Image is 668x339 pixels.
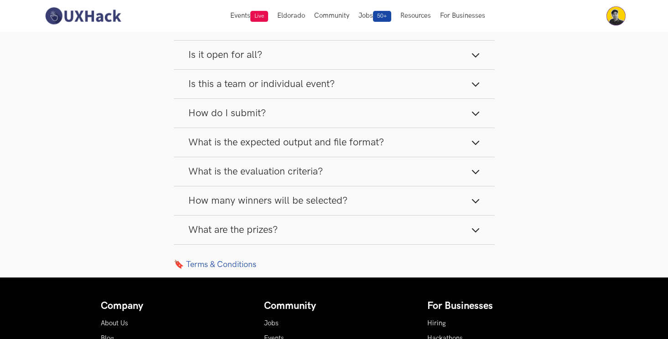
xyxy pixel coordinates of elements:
[188,224,278,236] span: What are the prizes?
[174,128,495,157] button: What is the expected output and file format?
[427,319,446,327] a: Hiring
[373,11,391,22] span: 50+
[101,319,128,327] a: About Us
[606,6,626,26] img: Your profile pic
[101,300,241,312] h4: Company
[174,41,495,69] button: Is it open for all?
[174,70,495,98] button: Is this a team or individual event?
[188,136,384,149] span: What is the expected output and file format?
[188,165,323,178] span: What is the evaluation criteria?
[264,319,279,327] a: Jobs
[174,186,495,215] button: How many winners will be selected?
[427,300,568,312] h4: For Businesses
[174,259,495,269] a: 🔖 Terms & Conditions
[42,6,124,26] img: UXHack-logo.png
[174,99,495,128] button: How do I submit?
[188,49,262,61] span: Is it open for all?
[174,157,495,186] button: What is the evaluation criteria?
[188,78,335,90] span: Is this a team or individual event?
[174,216,495,244] button: What are the prizes?
[188,107,266,119] span: How do I submit?
[264,300,404,312] h4: Community
[250,11,268,22] span: Live
[188,195,347,207] span: How many winners will be selected?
